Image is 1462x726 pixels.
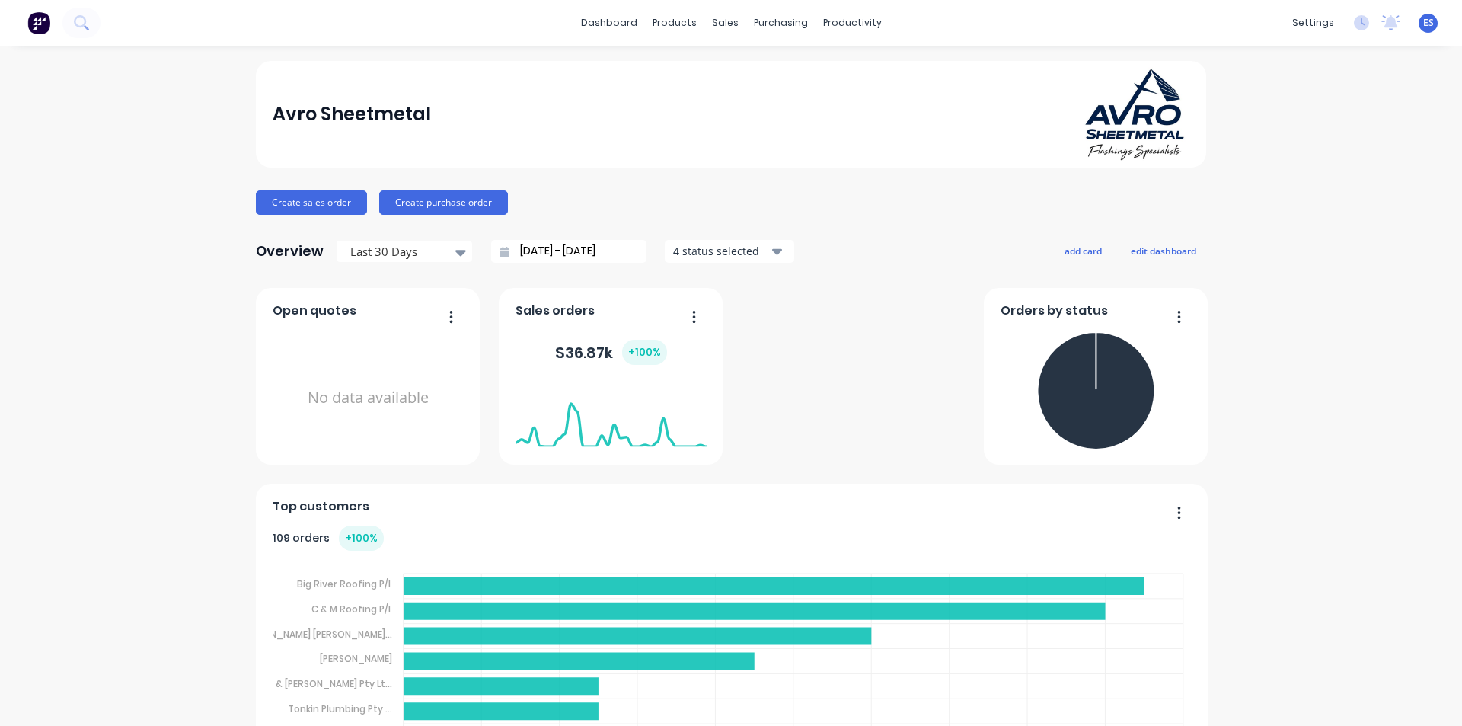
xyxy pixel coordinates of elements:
[746,11,816,34] div: purchasing
[339,526,384,551] div: + 100 %
[297,577,393,590] tspan: Big River Roofing P/L
[704,11,746,34] div: sales
[1121,241,1206,261] button: edit dashboard
[516,302,595,320] span: Sales orders
[816,11,889,34] div: productivity
[320,652,392,665] tspan: [PERSON_NAME]
[1083,67,1189,162] img: Avro Sheetmetal
[555,340,667,365] div: $ 36.87k
[256,190,367,215] button: Create sales order
[238,627,392,640] tspan: [PERSON_NAME] [PERSON_NAME]...
[268,677,392,690] tspan: J & [PERSON_NAME] Pty Lt...
[665,240,794,263] button: 4 status selected
[256,236,324,267] div: Overview
[27,11,50,34] img: Factory
[273,526,384,551] div: 109 orders
[273,326,464,470] div: No data available
[1001,302,1108,320] span: Orders by status
[673,243,769,259] div: 4 status selected
[1423,16,1434,30] span: ES
[573,11,645,34] a: dashboard
[288,702,392,715] tspan: Tonkin Plumbing Pty ...
[645,11,704,34] div: products
[311,603,393,616] tspan: C & M Roofing P/L
[379,190,508,215] button: Create purchase order
[273,497,369,516] span: Top customers
[273,302,356,320] span: Open quotes
[622,340,667,365] div: + 100 %
[1055,241,1112,261] button: add card
[273,99,431,130] div: Avro Sheetmetal
[1285,11,1342,34] div: settings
